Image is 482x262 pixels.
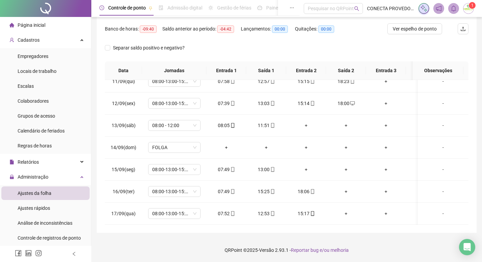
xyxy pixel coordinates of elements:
[331,166,361,173] div: +
[252,122,281,129] div: 11:51
[292,210,321,217] div: 15:17
[270,189,275,194] span: mobile
[259,247,274,253] span: Versão
[18,22,45,28] span: Página inicial
[460,26,466,32] span: upload
[252,144,281,151] div: +
[212,166,241,173] div: 07:49
[9,160,14,164] span: file
[167,5,202,11] span: Admissão digital
[423,210,463,217] div: -
[252,166,281,173] div: 13:00
[18,37,40,43] span: Cadastros
[292,166,321,173] div: +
[331,144,361,151] div: +
[9,38,14,42] span: user-add
[309,79,315,84] span: mobile
[326,61,366,80] th: Saída 2
[270,101,275,106] span: mobile
[112,123,136,128] span: 13/09(sáb)
[208,5,213,10] span: sun
[72,251,76,256] span: left
[286,61,326,80] th: Entrada 2
[18,190,51,196] span: Ajustes da folha
[371,166,400,173] div: +
[270,167,275,172] span: mobile
[371,144,400,151] div: +
[371,100,400,107] div: +
[270,79,275,84] span: mobile
[270,123,275,128] span: mobile
[420,5,428,12] img: sparkle-icon.fc2bf0ac1784a2077858766a79e2daf3.svg
[331,210,361,217] div: +
[111,211,136,216] span: 17/09(qua)
[105,25,162,33] div: Banco de horas:
[35,250,42,257] span: instagram
[217,5,251,11] span: Gestão de férias
[331,122,361,129] div: +
[266,5,293,11] span: Painel do DP
[270,211,275,216] span: mobile
[159,5,163,10] span: file-done
[366,61,406,80] th: Entrada 3
[387,23,442,34] button: Ver espelho de ponto
[99,5,104,10] span: clock-circle
[423,188,463,195] div: -
[230,167,235,172] span: mobile
[230,123,235,128] span: mobile
[411,188,440,195] div: +
[423,78,463,85] div: -
[292,122,321,129] div: +
[206,61,246,80] th: Entrada 1
[309,211,315,216] span: mobile
[152,208,197,219] span: 08:00-13:00-15:00-18:00
[423,100,463,107] div: -
[423,166,463,173] div: -
[105,61,142,80] th: Data
[140,25,157,33] span: -09:40
[152,76,197,86] span: 08:00-13:00-15:00-18:00
[152,164,197,175] span: 08:00-13:00-15:00-18:00
[18,159,39,165] span: Relatórios
[15,250,22,257] span: facebook
[9,23,14,27] span: home
[112,79,135,84] span: 11/09(qui)
[252,78,281,85] div: 12:57
[292,144,321,151] div: +
[18,205,50,211] span: Ajustes rápidos
[393,25,437,33] span: Ver espelho de ponto
[411,78,440,85] div: +
[411,210,440,217] div: +
[18,143,52,148] span: Regras de horas
[112,167,135,172] span: 15/09(seg)
[18,83,34,89] span: Escalas
[367,5,414,12] span: CONECTA PROVEDOR DE INTERNET LTDA
[110,44,187,52] span: Separar saldo positivo e negativo?
[349,79,355,84] span: mobile
[436,5,442,12] span: notification
[257,5,262,10] span: dashboard
[406,61,446,80] th: Saída 3
[291,247,349,253] span: Reportar bug e/ou melhoria
[318,25,334,33] span: 00:00
[309,189,315,194] span: mobile
[463,3,474,14] img: 34453
[152,142,197,153] span: FOLGA
[162,25,241,33] div: Saldo anterior ao período:
[18,220,72,226] span: Análise de inconsistências
[18,68,56,74] span: Locais de trabalho
[292,78,321,85] div: 15:15
[148,6,153,10] span: pushpin
[252,210,281,217] div: 12:53
[451,5,457,12] span: bell
[272,25,288,33] span: 00:00
[292,188,321,195] div: 18:06
[230,189,235,194] span: mobile
[354,6,359,11] span: search
[371,122,400,129] div: +
[331,188,361,195] div: +
[25,250,32,257] span: linkedin
[18,98,49,104] span: Colaboradores
[152,98,197,108] span: 08:00-13:00-15:00-18:00
[411,122,440,129] div: +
